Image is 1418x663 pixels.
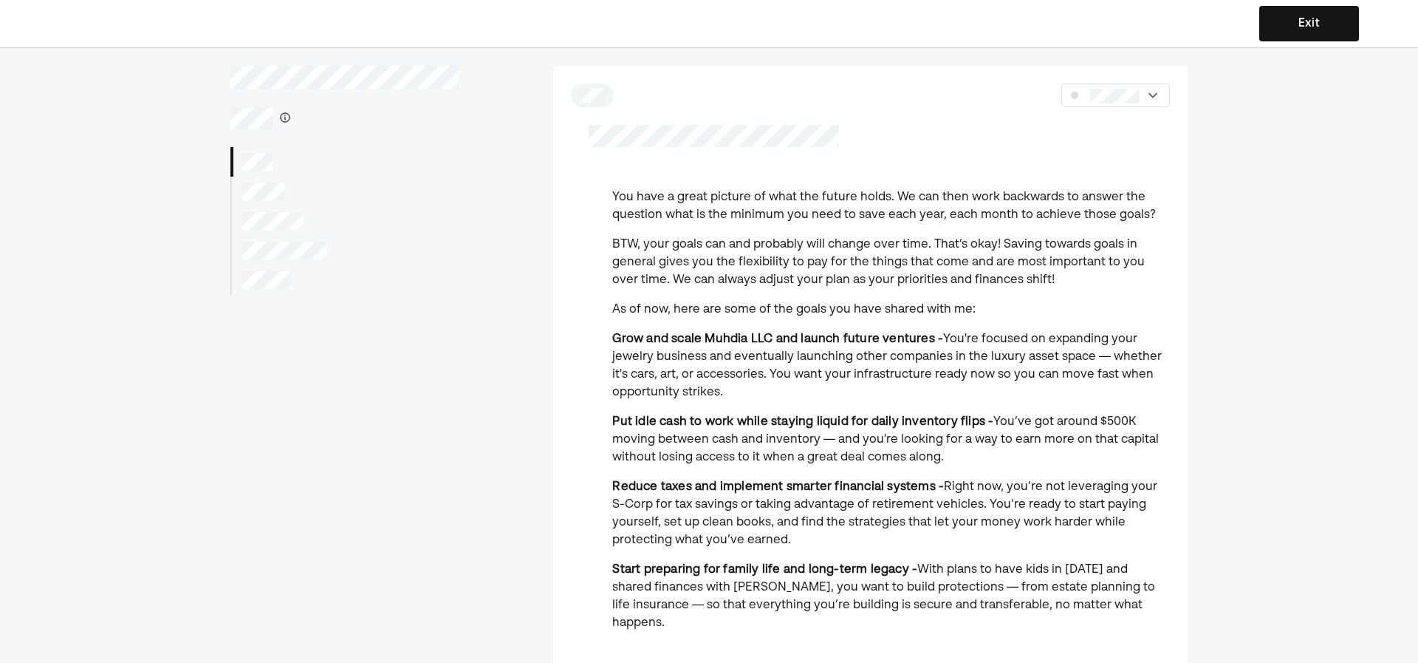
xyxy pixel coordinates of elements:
[612,481,944,493] strong: Reduce taxes and implement smarter financial systems -
[612,416,993,428] strong: Put idle cash to work while staying liquid for daily inventory flips -
[612,416,1159,463] span: You’ve got around $500K moving between cash and inventory — and you're looking for a way to earn ...
[612,188,1170,224] p: You have a great picture of what the future holds. We can then work backwards to answer the quest...
[612,333,943,345] strong: Grow and scale Muhdia LLC and launch future ventures -
[612,236,1170,289] p: BTW, your goals can and probably will change over time. That’s okay! Saving towards goals in gene...
[1259,6,1359,41] button: Exit
[612,301,1170,319] p: As of now, here are some of the goals you have shared with me:
[612,564,917,576] strong: Start preparing for family life and long-term legacy -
